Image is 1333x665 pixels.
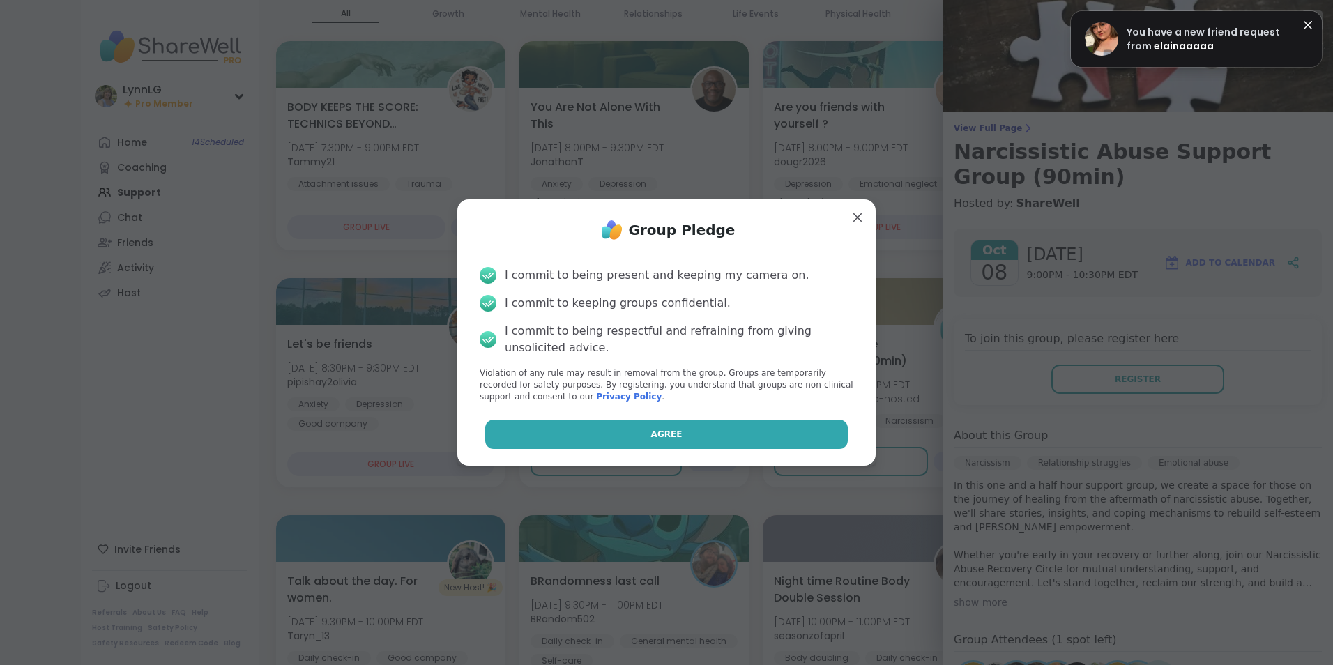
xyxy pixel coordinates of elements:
div: I commit to being respectful and refraining from giving unsolicited advice. [505,323,853,356]
span: You have a new friend request from [1127,25,1280,53]
img: ShareWell Member [1085,22,1118,56]
span: elainaaaaa [1154,39,1214,53]
div: I commit to being present and keeping my camera on. [505,267,809,284]
h1: Group Pledge [629,220,736,240]
span: Agree [651,428,683,441]
button: Agree [485,420,848,449]
p: Violation of any rule may result in removal from the group. Groups are temporarily recorded for s... [480,367,853,402]
img: ShareWell Logo [598,216,626,244]
a: ShareWell MemberYou have a new friend request from elainaaaaa [1085,22,1308,56]
a: Privacy Policy [596,392,662,402]
div: I commit to keeping groups confidential. [505,295,731,312]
